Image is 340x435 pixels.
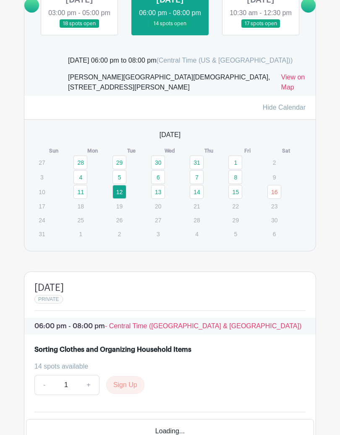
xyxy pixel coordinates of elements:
[151,185,165,199] a: 13
[112,214,126,227] p: 26
[34,147,73,155] th: Sun
[34,361,299,372] div: 14 spots available
[73,200,87,213] p: 18
[228,227,242,240] p: 5
[35,171,49,184] p: 3
[151,214,165,227] p: 27
[73,156,87,169] a: 28
[281,72,306,96] a: View on Map
[68,72,275,96] div: [PERSON_NAME][GEOGRAPHIC_DATA][DEMOGRAPHIC_DATA], [STREET_ADDRESS][PERSON_NAME]
[228,170,242,184] a: 8
[190,227,204,240] p: 4
[34,345,191,355] div: Sorting Clothes and Organizing Household Items
[112,156,126,169] a: 29
[267,171,281,184] p: 9
[35,156,49,169] p: 27
[151,156,165,169] a: 30
[35,214,49,227] p: 24
[151,170,165,184] a: 6
[267,227,281,240] p: 6
[35,185,49,198] p: 10
[35,227,49,240] p: 31
[156,57,293,64] span: (Central Time (US & [GEOGRAPHIC_DATA]))
[105,322,301,330] span: - Central Time ([GEOGRAPHIC_DATA] & [GEOGRAPHIC_DATA])
[228,214,242,227] p: 29
[73,147,112,155] th: Mon
[228,147,267,155] th: Fri
[190,200,204,213] p: 21
[151,147,189,155] th: Wed
[35,200,49,213] p: 17
[160,130,180,140] span: [DATE]
[267,147,306,155] th: Sat
[151,227,165,240] p: 3
[24,318,316,335] p: 06:00 pm - 08:00 pm
[190,170,204,184] a: 7
[112,185,126,199] a: 12
[267,214,281,227] p: 30
[112,200,126,213] p: 19
[112,227,126,240] p: 2
[38,296,59,302] span: PRIVATE
[106,376,144,394] button: Sign Up
[267,200,281,213] p: 23
[190,156,204,169] a: 31
[112,170,126,184] a: 5
[73,185,87,199] a: 11
[228,156,242,169] a: 1
[78,375,99,395] a: +
[73,170,87,184] a: 4
[151,200,165,213] p: 20
[228,200,242,213] p: 22
[68,55,293,66] div: [DATE] 06:00 pm to 08:00 pm
[34,375,54,395] a: -
[228,185,242,199] a: 15
[190,214,204,227] p: 28
[189,147,228,155] th: Thu
[112,147,151,155] th: Tue
[34,282,64,293] h4: [DATE]
[263,104,306,111] a: Hide Calendar
[190,185,204,199] a: 14
[73,227,87,240] p: 1
[73,214,87,227] p: 25
[267,156,281,169] p: 2
[267,185,281,199] a: 16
